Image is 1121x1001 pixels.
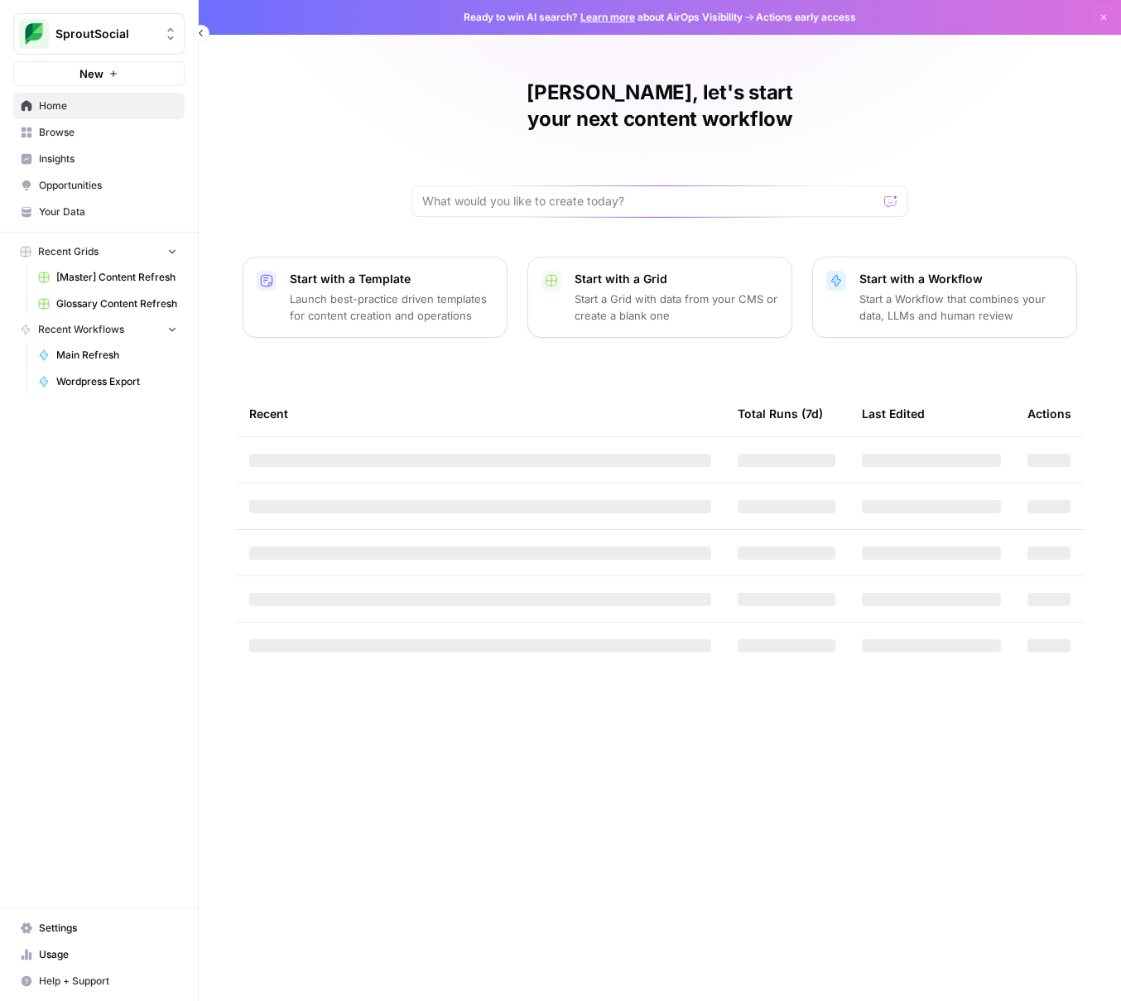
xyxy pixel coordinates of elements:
[1027,391,1071,436] div: Actions
[31,368,185,395] a: Wordpress Export
[13,119,185,146] a: Browse
[13,13,185,55] button: Workspace: SproutSocial
[243,257,508,338] button: Start with a TemplateLaunch best-practice driven templates for content creation and operations
[39,152,177,166] span: Insights
[39,974,177,989] span: Help + Support
[580,11,635,23] a: Learn more
[13,172,185,199] a: Opportunities
[464,10,743,25] span: Ready to win AI search? about AirOps Visibility
[527,257,792,338] button: Start with a GridStart a Grid with data from your CMS or create a blank one
[13,941,185,968] a: Usage
[55,26,156,42] span: SproutSocial
[39,125,177,140] span: Browse
[13,146,185,172] a: Insights
[39,205,177,219] span: Your Data
[738,391,823,436] div: Total Runs (7d)
[575,291,778,324] p: Start a Grid with data from your CMS or create a blank one
[39,99,177,113] span: Home
[56,296,177,311] span: Glossary Content Refresh
[290,291,493,324] p: Launch best-practice driven templates for content creation and operations
[38,322,124,337] span: Recent Workflows
[38,244,99,259] span: Recent Grids
[39,947,177,962] span: Usage
[13,317,185,342] button: Recent Workflows
[31,342,185,368] a: Main Refresh
[13,239,185,264] button: Recent Grids
[859,291,1063,324] p: Start a Workflow that combines your data, LLMs and human review
[859,271,1063,287] p: Start with a Workflow
[756,10,856,25] span: Actions early access
[13,199,185,225] a: Your Data
[39,178,177,193] span: Opportunities
[13,968,185,994] button: Help + Support
[39,921,177,936] span: Settings
[422,193,878,209] input: What would you like to create today?
[13,915,185,941] a: Settings
[862,391,925,436] div: Last Edited
[575,271,778,287] p: Start with a Grid
[249,391,711,436] div: Recent
[812,257,1077,338] button: Start with a WorkflowStart a Workflow that combines your data, LLMs and human review
[56,374,177,389] span: Wordpress Export
[31,264,185,291] a: [Master] Content Refresh
[19,19,49,49] img: SproutSocial Logo
[411,79,908,132] h1: [PERSON_NAME], let's start your next content workflow
[56,270,177,285] span: [Master] Content Refresh
[79,65,103,82] span: New
[31,291,185,317] a: Glossary Content Refresh
[13,61,185,86] button: New
[56,348,177,363] span: Main Refresh
[290,271,493,287] p: Start with a Template
[13,93,185,119] a: Home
